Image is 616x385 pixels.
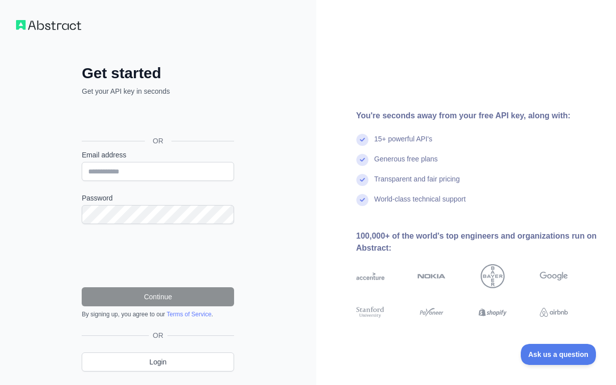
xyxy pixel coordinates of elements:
[521,344,596,365] iframe: Toggle Customer Support
[145,136,171,146] span: OR
[540,264,568,288] img: google
[82,150,234,160] label: Email address
[356,264,384,288] img: accenture
[82,64,234,82] h2: Get started
[356,154,368,166] img: check mark
[481,264,505,288] img: bayer
[356,194,368,206] img: check mark
[418,305,446,319] img: payoneer
[374,194,466,214] div: World-class technical support
[479,305,507,319] img: shopify
[166,311,211,318] a: Terms of Service
[374,154,438,174] div: Generous free plans
[374,134,433,154] div: 15+ powerful API's
[82,193,234,203] label: Password
[149,330,167,340] span: OR
[356,134,368,146] img: check mark
[16,20,81,30] img: Workflow
[82,352,234,371] a: Login
[356,110,600,122] div: You're seconds away from your free API key, along with:
[77,107,237,129] iframe: Sign in with Google Button
[82,86,234,96] p: Get your API key in seconds
[374,174,460,194] div: Transparent and fair pricing
[356,230,600,254] div: 100,000+ of the world's top engineers and organizations run on Abstract:
[418,264,446,288] img: nokia
[356,174,368,186] img: check mark
[356,305,384,319] img: stanford university
[82,236,234,275] iframe: reCAPTCHA
[82,287,234,306] button: Continue
[82,107,232,129] div: Sign in with Google. Opens in new tab
[540,305,568,319] img: airbnb
[82,310,234,318] div: By signing up, you agree to our .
